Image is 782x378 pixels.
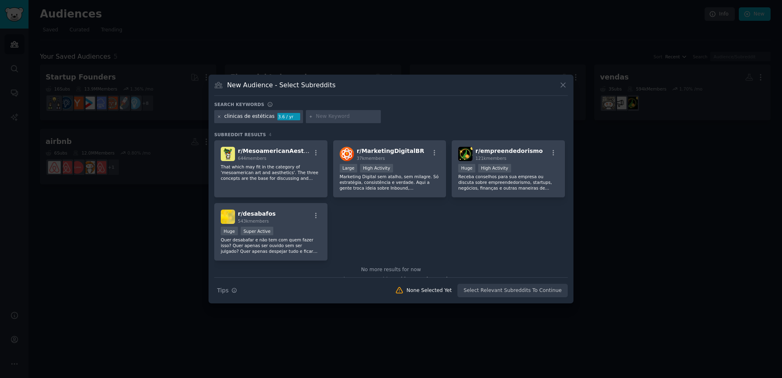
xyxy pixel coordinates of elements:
span: 543k members [238,219,269,223]
span: 644 members [238,156,266,161]
img: MarketingDigitalBR [340,147,354,161]
span: 37k members [357,156,385,161]
div: None Selected Yet [406,287,452,294]
h3: New Audience - Select Subreddits [227,81,336,89]
input: New Keyword [316,113,378,120]
span: Tips [217,286,228,295]
span: Add to your keywords [396,276,450,282]
div: Super Active [241,227,274,235]
div: Large [340,164,358,172]
span: r/ MesoamericanAesthetic [238,148,320,154]
p: Receba conselhos para sua empresa ou discuta sobre empreendedorismo, startups, negócios, finanças... [458,174,558,191]
img: desabafos [221,210,235,224]
div: clinicas de estéticas [224,113,275,120]
div: Need more communities? [214,273,568,283]
span: Subreddit Results [214,132,266,137]
span: 4 [269,132,272,137]
div: Huge [458,164,475,172]
img: MesoamericanAesthetic [221,147,235,161]
button: Tips [214,283,240,298]
div: 3.6 / yr [277,113,300,120]
span: r/ MarketingDigitalBR [357,148,424,154]
div: Huge [221,227,238,235]
div: No more results for now [214,266,568,274]
p: Quer desabafar e não tem com quem fazer isso? Quer apenas ser ouvido sem ser julgado? Quer apenas... [221,237,321,254]
span: r/ empreendedorismo [475,148,543,154]
p: That which may fit in the category of 'mesoamerican art and aesthetics'. The three concepts are t... [221,164,321,181]
span: 121k members [475,156,506,161]
img: empreendedorismo [458,147,472,161]
p: Marketing Digital sem atalho, sem milagre. Só estratégia, consistência e verdade. Aqui a gente tr... [340,174,440,191]
div: High Activity [360,164,393,172]
h3: Search keywords [214,102,264,107]
div: High Activity [478,164,511,172]
span: r/ desabafos [238,210,276,217]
